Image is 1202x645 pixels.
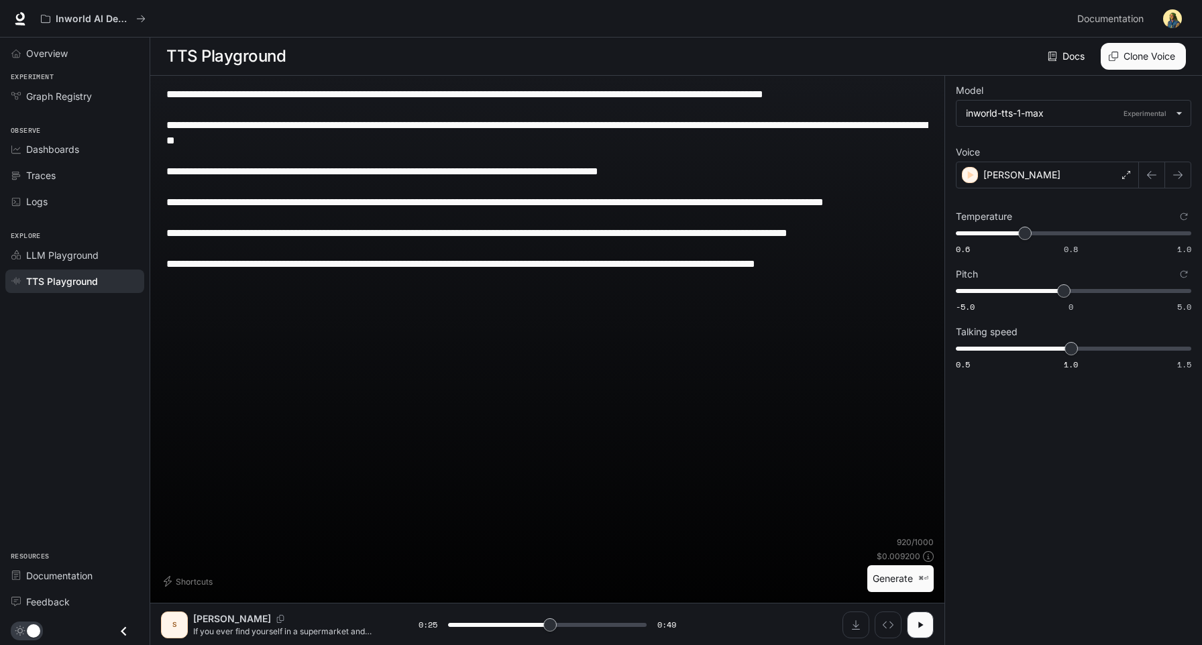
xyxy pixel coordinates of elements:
span: Documentation [1077,11,1144,27]
button: Shortcuts [161,571,218,592]
div: S [164,614,185,636]
span: Overview [26,46,68,60]
p: [PERSON_NAME] [983,168,1060,182]
a: LLM Playground [5,243,144,267]
button: Close drawer [109,618,139,645]
p: If you ever find yourself in a supermarket and suddenly hundreds of milk bottles appear in front ... [193,626,386,637]
span: Dark mode toggle [27,623,40,638]
span: LLM Playground [26,248,99,262]
p: ⌘⏎ [918,575,928,583]
span: 0.8 [1064,243,1078,255]
span: -5.0 [956,301,975,312]
span: 1.0 [1177,243,1191,255]
button: Inspect [875,611,901,638]
span: 0:25 [419,618,437,632]
a: Graph Registry [5,84,144,108]
span: 0:49 [657,618,676,632]
p: Inworld AI Demos [56,13,131,25]
a: Dashboards [5,137,144,161]
p: Talking speed [956,327,1018,337]
span: 0.6 [956,243,970,255]
span: Logs [26,194,48,209]
p: Pitch [956,270,978,279]
p: Temperature [956,212,1012,221]
div: inworld-tts-1-max [966,107,1169,120]
span: 1.5 [1177,359,1191,370]
span: Documentation [26,569,93,583]
a: TTS Playground [5,270,144,293]
img: User avatar [1163,9,1182,28]
span: 1.0 [1064,359,1078,370]
span: Graph Registry [26,89,92,103]
p: $ 0.009200 [877,550,920,562]
button: Clone Voice [1101,43,1186,70]
span: Dashboards [26,142,79,156]
a: Docs [1045,43,1090,70]
button: Generate⌘⏎ [867,565,934,593]
a: Logs [5,190,144,213]
span: 5.0 [1177,301,1191,312]
p: Voice [956,148,980,157]
a: Documentation [5,564,144,587]
button: Reset to default [1177,267,1191,282]
a: Overview [5,42,144,65]
span: Feedback [26,595,70,609]
span: Traces [26,168,56,182]
p: Experimental [1121,107,1169,119]
span: 0 [1069,301,1073,312]
button: Download audio [842,611,869,638]
button: Copy Voice ID [271,615,290,623]
span: 0.5 [956,359,970,370]
a: Documentation [1072,5,1154,32]
p: 920 / 1000 [897,536,934,548]
div: inworld-tts-1-maxExperimental [957,101,1191,126]
button: Reset to default [1177,209,1191,224]
p: [PERSON_NAME] [193,612,271,626]
h1: TTS Playground [166,43,286,70]
p: Model [956,86,983,95]
a: Feedback [5,590,144,613]
button: All workspaces [35,5,152,32]
a: Traces [5,164,144,187]
span: TTS Playground [26,274,98,288]
button: User avatar [1159,5,1186,32]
